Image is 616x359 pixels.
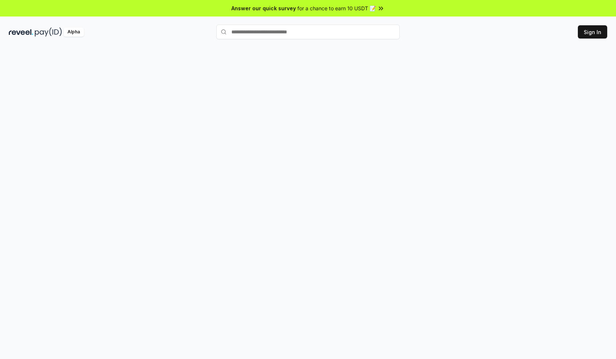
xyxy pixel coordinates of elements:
[578,25,607,39] button: Sign In
[297,4,376,12] span: for a chance to earn 10 USDT 📝
[231,4,296,12] span: Answer our quick survey
[63,28,84,37] div: Alpha
[9,28,33,37] img: reveel_dark
[35,28,62,37] img: pay_id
